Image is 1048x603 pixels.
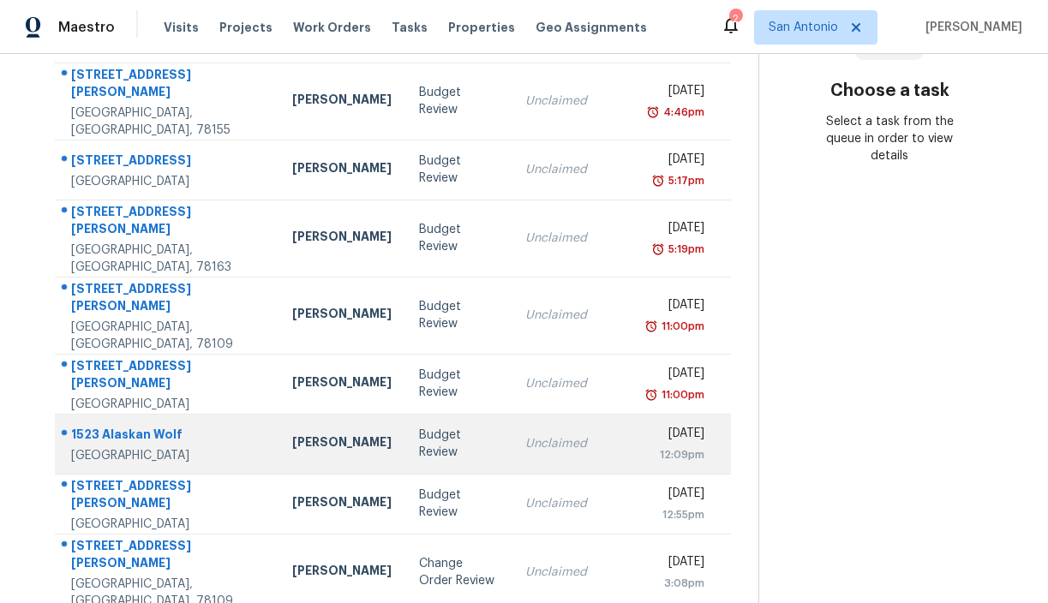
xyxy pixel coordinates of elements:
div: Unclaimed [525,564,625,581]
div: [GEOGRAPHIC_DATA] [71,173,265,190]
span: Projects [219,19,272,36]
div: Budget Review [419,367,497,401]
div: [DATE] [652,296,704,318]
div: [PERSON_NAME] [292,159,392,181]
div: [GEOGRAPHIC_DATA] [71,516,265,533]
div: 3:08pm [652,575,704,592]
div: [STREET_ADDRESS][PERSON_NAME] [71,280,265,319]
img: Overdue Alarm Icon [644,318,658,335]
div: [GEOGRAPHIC_DATA], [GEOGRAPHIC_DATA], 78109 [71,319,265,353]
div: [DATE] [652,151,704,172]
div: 4:46pm [660,104,704,121]
div: [PERSON_NAME] [292,373,392,395]
div: Unclaimed [525,93,625,110]
img: Overdue Alarm Icon [646,104,660,121]
span: Geo Assignments [536,19,647,36]
h3: Choose a task [830,82,949,99]
div: Unclaimed [525,230,625,247]
div: [PERSON_NAME] [292,562,392,583]
span: Visits [164,19,199,36]
div: 5:19pm [665,241,704,258]
span: Tasks [392,21,428,33]
div: 2 [729,10,741,27]
div: [DATE] [652,82,704,104]
div: [GEOGRAPHIC_DATA] [71,447,265,464]
div: Unclaimed [525,161,625,178]
div: 12:55pm [652,506,704,523]
div: Budget Review [419,221,497,255]
span: [PERSON_NAME] [919,19,1022,36]
div: [STREET_ADDRESS][PERSON_NAME] [71,477,265,516]
div: Budget Review [419,487,497,521]
img: Overdue Alarm Icon [651,172,665,189]
div: Budget Review [419,152,497,187]
div: Unclaimed [525,307,625,324]
img: Overdue Alarm Icon [644,386,658,403]
div: [PERSON_NAME] [292,493,392,515]
div: Budget Review [419,84,497,118]
div: [DATE] [652,553,704,575]
div: 5:17pm [665,172,704,189]
div: Unclaimed [525,495,625,512]
div: [STREET_ADDRESS][PERSON_NAME] [71,357,265,396]
div: Unclaimed [525,435,625,452]
div: 12:09pm [652,446,704,463]
div: Change Order Review [419,555,497,589]
div: 11:00pm [658,386,704,403]
div: 1523 Alaskan Wolf [71,426,265,447]
span: San Antonio [769,19,838,36]
div: [DATE] [652,425,704,446]
div: [GEOGRAPHIC_DATA] [71,396,265,413]
img: Overdue Alarm Icon [651,241,665,258]
span: Work Orders [293,19,371,36]
span: Maestro [58,19,115,36]
div: [STREET_ADDRESS][PERSON_NAME] [71,537,265,576]
div: Budget Review [419,427,497,461]
div: [GEOGRAPHIC_DATA], [GEOGRAPHIC_DATA], 78163 [71,242,265,276]
div: [DATE] [652,485,704,506]
div: [STREET_ADDRESS][PERSON_NAME] [71,203,265,242]
div: 11:00pm [658,318,704,335]
div: [PERSON_NAME] [292,433,392,455]
span: Properties [448,19,515,36]
div: Unclaimed [525,375,625,392]
div: [STREET_ADDRESS] [71,152,265,173]
div: [DATE] [652,365,704,386]
div: [DATE] [652,219,704,241]
div: Budget Review [419,298,497,332]
div: [PERSON_NAME] [292,228,392,249]
div: Select a task from the queue in order to view details [824,113,955,164]
div: [GEOGRAPHIC_DATA], [GEOGRAPHIC_DATA], 78155 [71,104,265,139]
div: [STREET_ADDRESS][PERSON_NAME] [71,66,265,104]
div: [PERSON_NAME] [292,305,392,326]
div: [PERSON_NAME] [292,91,392,112]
